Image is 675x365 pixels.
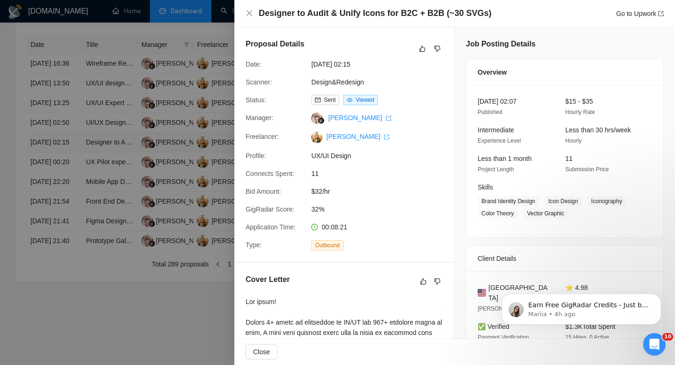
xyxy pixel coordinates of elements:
[328,114,391,122] a: [PERSON_NAME] export
[478,246,652,271] div: Client Details
[478,323,510,330] span: ✅ Verified
[246,114,273,122] span: Manager:
[478,334,529,341] span: Payment Verification
[246,205,294,213] span: GigRadar Score:
[545,196,582,206] span: Icon Design
[565,126,631,134] span: Less than 30 hrs/week
[311,224,318,230] span: clock-circle
[246,133,279,140] span: Freelancer:
[311,186,452,197] span: $32/hr
[434,45,441,53] span: dislike
[478,98,517,105] span: [DATE] 02:07
[523,208,568,219] span: Vector Graphic
[311,151,452,161] span: UX/UI Design
[246,78,272,86] span: Scanner:
[356,97,374,103] span: Viewed
[311,204,452,214] span: 32%
[478,155,532,162] span: Less than 1 month
[418,276,429,287] button: like
[246,9,253,17] button: Close
[246,152,266,160] span: Profile:
[466,38,535,50] h5: Job Posting Details
[246,223,296,231] span: Application Time:
[565,166,609,173] span: Submission Price
[432,276,443,287] button: dislike
[478,126,514,134] span: Intermediate
[658,11,664,16] span: export
[246,188,281,195] span: Bid Amount:
[478,305,549,312] span: [PERSON_NAME] 07:10 PM
[311,240,344,251] span: Outbound
[478,166,514,173] span: Project Length
[487,274,675,340] iframe: Intercom notifications message
[246,241,262,249] span: Type:
[326,133,390,140] a: [PERSON_NAME] export
[478,183,493,191] span: Skills
[565,137,582,144] span: Hourly
[419,45,426,53] span: like
[246,38,304,50] h5: Proposal Details
[318,117,324,124] img: gigradar-bm.png
[662,333,673,341] span: 10
[643,333,666,356] iframe: Intercom live chat
[246,9,253,17] span: close
[432,43,443,54] button: dislike
[246,170,294,177] span: Connects Spent:
[565,109,595,115] span: Hourly Rate
[417,43,428,54] button: like
[246,61,261,68] span: Date:
[478,67,507,77] span: Overview
[315,97,321,103] span: mail
[246,96,266,104] span: Status:
[246,344,277,359] button: Close
[246,274,290,285] h5: Cover Letter
[259,8,491,19] h4: Designer to Audit & Unify Icons for B2C + B2B (~30 SVGs)
[565,155,573,162] span: 11
[478,208,517,219] span: Color Theory
[478,196,539,206] span: Brand Identity Design
[386,115,391,121] span: export
[565,98,593,105] span: $15 - $35
[616,10,664,17] a: Go to Upworkexport
[311,59,452,69] span: [DATE] 02:15
[478,288,486,298] img: 🇺🇸
[311,78,364,86] a: Design&Redesign
[322,223,347,231] span: 00:08:21
[253,347,270,357] span: Close
[311,168,452,179] span: 11
[478,109,502,115] span: Published
[478,137,521,144] span: Experience Level
[347,97,352,103] span: eye
[420,278,427,285] span: like
[434,278,441,285] span: dislike
[384,134,390,140] span: export
[587,196,626,206] span: Iconography
[324,97,336,103] span: Sent
[311,132,322,143] img: c1VvKIttGVViXNJL2ESZaUf3zaf4LsFQKa-J0jOo-moCuMrl1Xwh1qxgsHaISjvPQe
